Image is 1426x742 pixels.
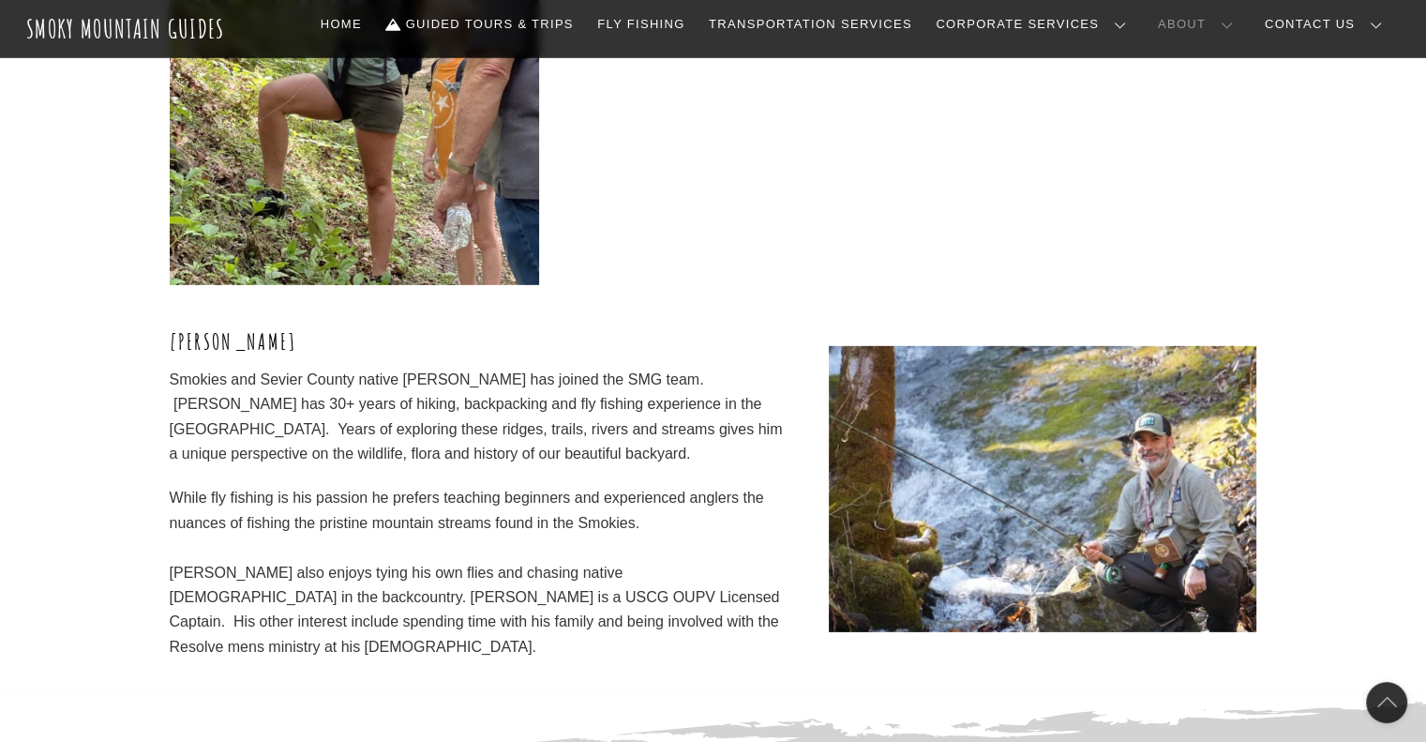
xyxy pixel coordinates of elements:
[928,5,1141,44] a: Corporate Services
[170,326,794,356] h3: [PERSON_NAME]
[170,561,794,660] div: [PERSON_NAME] also enjoys tying his own flies and chasing native [DEMOGRAPHIC_DATA] in the backco...
[1257,5,1397,44] a: Contact Us
[1150,5,1248,44] a: About
[701,5,919,44] a: Transportation Services
[170,368,794,467] p: Smokies and Sevier County native [PERSON_NAME] has joined the SMG team. [PERSON_NAME] has 30+ yea...
[170,486,794,536] div: While fly fishing is his passion he prefers teaching beginners and experienced anglers the nuance...
[379,5,581,44] a: Guided Tours & Trips
[829,346,1257,632] img: obIiERbQ
[313,5,369,44] a: Home
[26,13,225,44] a: Smoky Mountain Guides
[590,5,692,44] a: Fly Fishing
